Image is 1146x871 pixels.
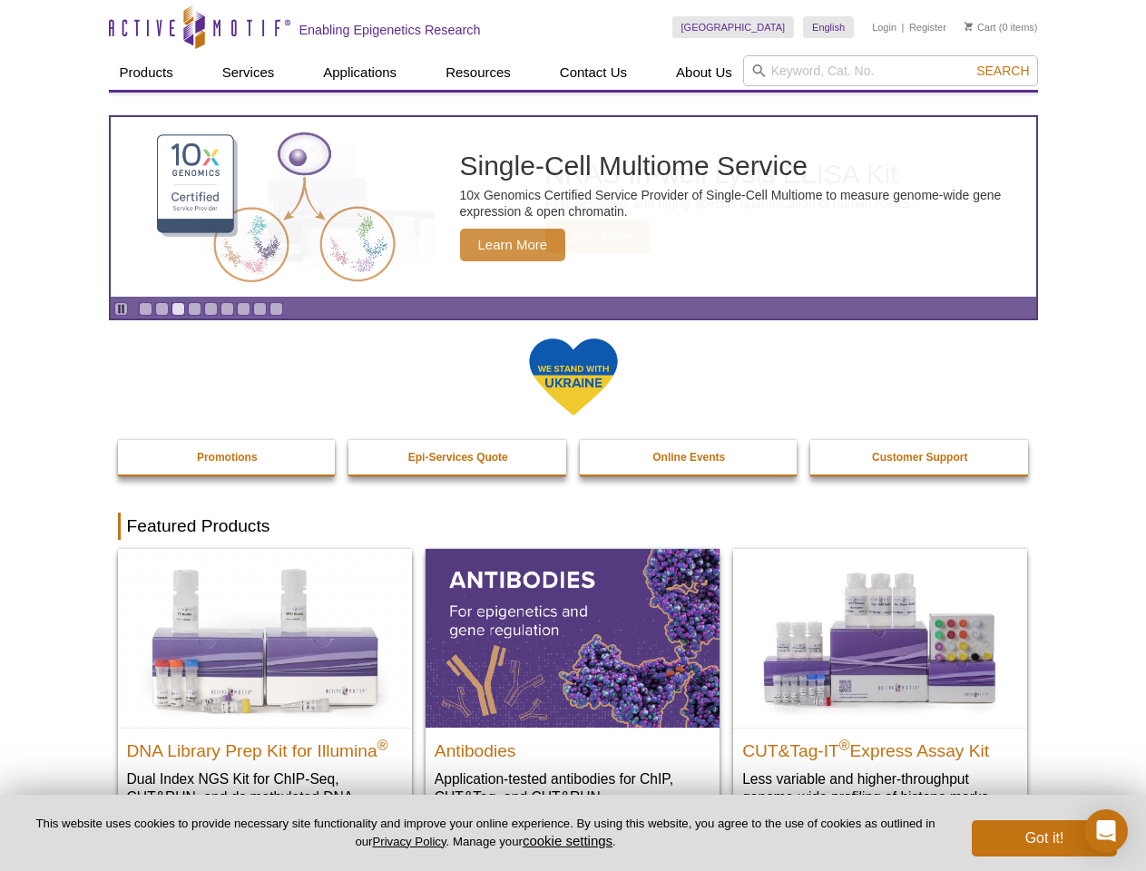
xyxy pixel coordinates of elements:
[127,769,403,825] p: Dual Index NGS Kit for ChIP-Seq, CUT&RUN, and ds methylated DNA assays.
[140,124,412,290] img: Single-Cell Multiome Service
[435,733,710,760] h2: Antibodies
[408,451,508,464] strong: Epi-Services Quote
[902,16,905,38] li: |
[528,337,619,417] img: We Stand With Ukraine
[803,16,854,38] a: English
[118,549,412,727] img: DNA Library Prep Kit for Illumina
[460,187,1027,220] p: 10x Genomics Certified Service Provider of Single-Cell Multiome to measure genome-wide gene expre...
[549,55,638,90] a: Contact Us
[976,64,1029,78] span: Search
[460,229,566,261] span: Learn More
[810,440,1030,475] a: Customer Support
[965,21,996,34] a: Cart
[111,117,1036,297] article: Single-Cell Multiome Service
[742,733,1018,760] h2: CUT&Tag-IT Express Assay Kit
[872,21,896,34] a: Login
[253,302,267,316] a: Go to slide 8
[523,833,612,848] button: cookie settings
[965,16,1038,38] li: (0 items)
[426,549,720,727] img: All Antibodies
[237,302,250,316] a: Go to slide 7
[839,737,850,752] sup: ®
[1084,809,1128,853] div: Open Intercom Messenger
[733,549,1027,824] a: CUT&Tag-IT® Express Assay Kit CUT&Tag-IT®Express Assay Kit Less variable and higher-throughput ge...
[377,737,388,752] sup: ®
[211,55,286,90] a: Services
[155,302,169,316] a: Go to slide 2
[652,451,725,464] strong: Online Events
[435,769,710,807] p: Application-tested antibodies for ChIP, CUT&Tag, and CUT&RUN.
[743,55,1038,86] input: Keyword, Cat. No.
[733,549,1027,727] img: CUT&Tag-IT® Express Assay Kit
[114,302,128,316] a: Toggle autoplay
[665,55,743,90] a: About Us
[460,152,1027,180] h2: Single-Cell Multiome Service
[426,549,720,824] a: All Antibodies Antibodies Application-tested antibodies for ChIP, CUT&Tag, and CUT&RUN.
[139,302,152,316] a: Go to slide 1
[188,302,201,316] a: Go to slide 4
[111,117,1036,297] a: Single-Cell Multiome Service Single-Cell Multiome Service 10x Genomics Certified Service Provider...
[109,55,184,90] a: Products
[435,55,522,90] a: Resources
[29,816,942,850] p: This website uses cookies to provide necessary site functionality and improve your online experie...
[118,513,1029,540] h2: Featured Products
[965,22,973,31] img: Your Cart
[971,63,1034,79] button: Search
[171,302,185,316] a: Go to slide 3
[269,302,283,316] a: Go to slide 9
[299,22,481,38] h2: Enabling Epigenetics Research
[872,451,967,464] strong: Customer Support
[672,16,795,38] a: [GEOGRAPHIC_DATA]
[972,820,1117,856] button: Got it!
[348,440,568,475] a: Epi-Services Quote
[742,769,1018,807] p: Less variable and higher-throughput genome-wide profiling of histone marks​.
[204,302,218,316] a: Go to slide 5
[220,302,234,316] a: Go to slide 6
[312,55,407,90] a: Applications
[909,21,946,34] a: Register
[580,440,799,475] a: Online Events
[118,440,338,475] a: Promotions
[118,549,412,842] a: DNA Library Prep Kit for Illumina DNA Library Prep Kit for Illumina® Dual Index NGS Kit for ChIP-...
[372,835,446,848] a: Privacy Policy
[197,451,258,464] strong: Promotions
[127,733,403,760] h2: DNA Library Prep Kit for Illumina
